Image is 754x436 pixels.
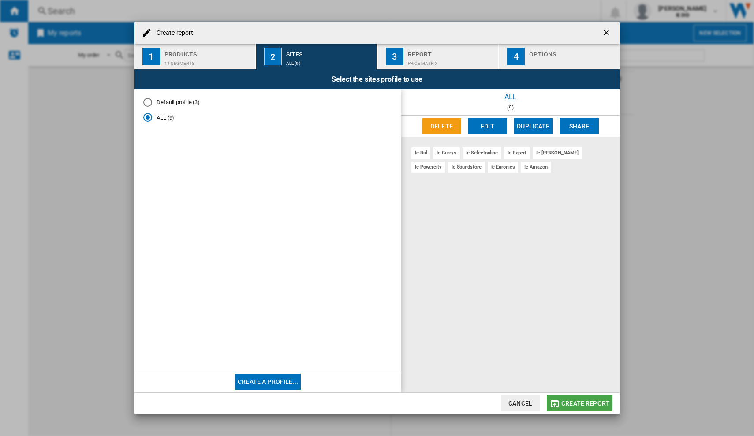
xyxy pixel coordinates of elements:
[411,147,430,158] div: ie did
[256,44,377,69] button: 2 Sites ALL (9)
[560,118,599,134] button: Share
[463,147,502,158] div: ie selectonline
[164,56,251,66] div: 11 segments
[411,162,445,173] div: ie powercity
[152,29,193,38] h4: Create report
[264,48,282,65] div: 2
[521,162,551,173] div: ie amazon
[533,147,582,158] div: ie [PERSON_NAME]
[142,48,160,65] div: 1
[504,147,530,158] div: ie expert
[499,44,620,69] button: 4 Options
[422,118,461,134] button: Delete
[561,400,610,407] span: Create report
[401,89,620,105] div: ALL
[488,162,519,173] div: ie euronics
[529,47,616,56] div: Options
[408,56,495,66] div: Price Matrix
[602,28,612,39] ng-md-icon: getI18NText('BUTTONS.CLOSE_DIALOG')
[164,47,251,56] div: Products
[235,374,301,390] button: Create a profile...
[514,118,553,134] button: Duplicate
[286,56,373,66] div: ALL (9)
[433,147,459,158] div: ie currys
[507,48,525,65] div: 4
[598,24,616,41] button: getI18NText('BUTTONS.CLOSE_DIALOG')
[378,44,499,69] button: 3 Report Price Matrix
[143,98,392,106] md-radio-button: Default profile (3)
[448,162,485,173] div: ie soundstore
[468,118,507,134] button: Edit
[401,105,620,111] div: (9)
[134,44,256,69] button: 1 Products 11 segments
[143,113,392,122] md-radio-button: ALL (9)
[386,48,403,65] div: 3
[286,47,373,56] div: Sites
[134,69,620,89] div: Select the sites profile to use
[547,395,612,411] button: Create report
[408,47,495,56] div: Report
[501,395,540,411] button: Cancel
